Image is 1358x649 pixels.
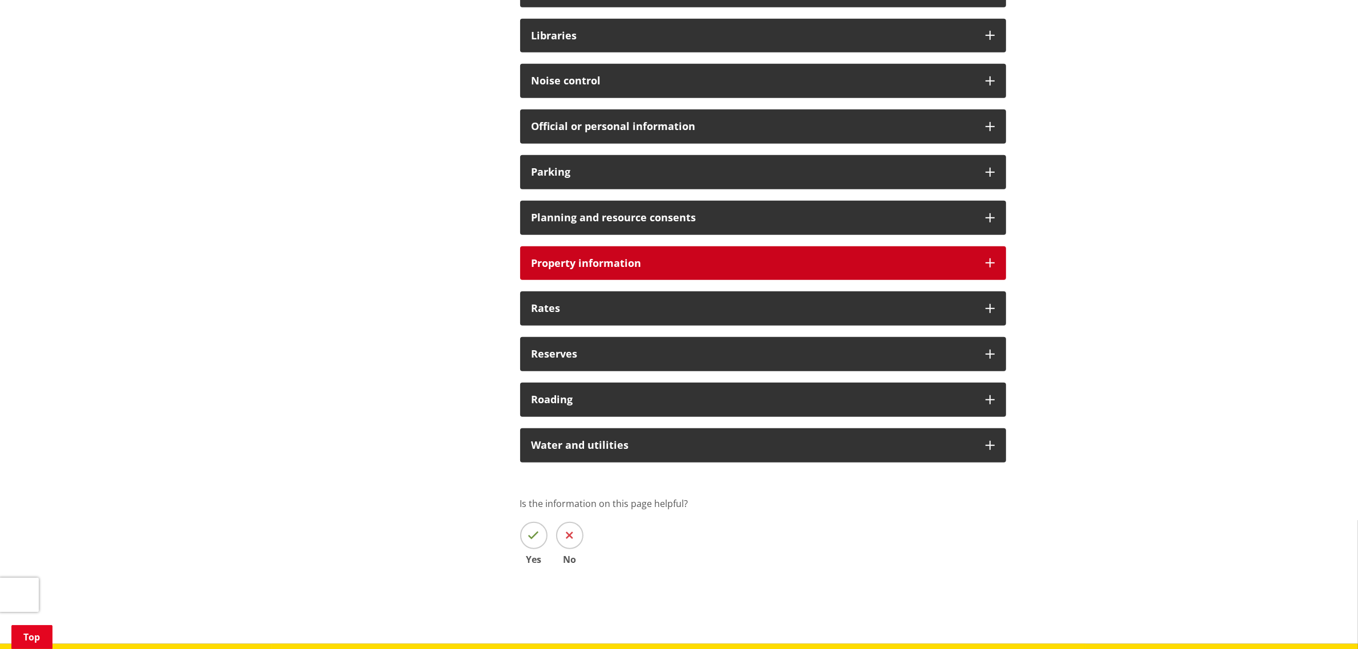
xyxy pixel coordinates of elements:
[532,258,974,269] h3: Property information
[520,555,548,564] span: Yes
[520,497,1006,510] p: Is the information on this page helpful?
[532,348,974,360] h3: Reserves
[532,440,974,451] h3: Water and utilities
[532,303,974,314] h3: Rates
[556,555,583,564] span: No
[11,625,52,649] a: Top
[1306,601,1347,642] iframe: Messenger Launcher
[532,30,974,42] h3: Libraries
[532,121,974,132] h3: Official or personal information
[532,167,974,178] h3: Parking
[532,75,974,87] h3: Noise control
[532,212,974,224] h3: Planning and resource consents
[532,394,974,405] h3: Roading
